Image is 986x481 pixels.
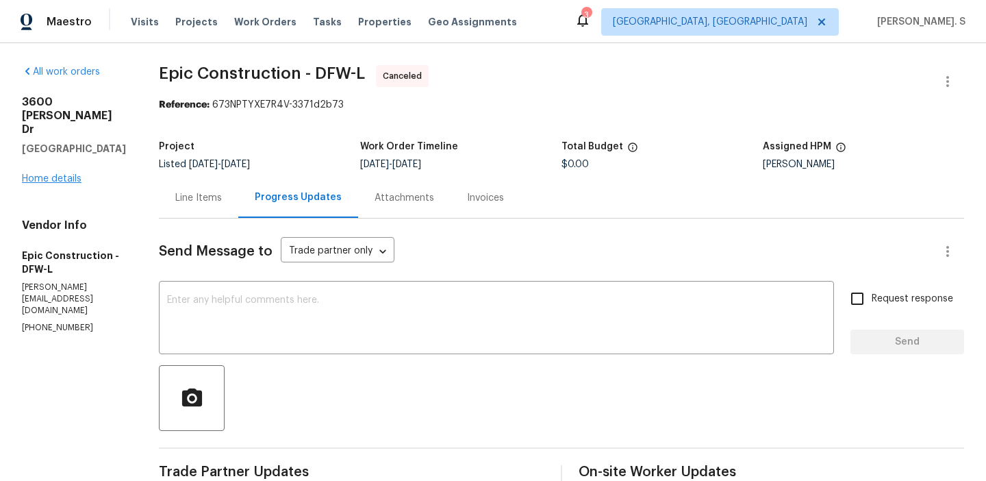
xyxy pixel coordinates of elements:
p: [PHONE_NUMBER] [22,322,126,334]
span: Canceled [383,69,427,83]
span: Properties [358,15,412,29]
b: Reference: [159,100,210,110]
span: [PERSON_NAME]. S [872,15,965,29]
span: Listed [159,160,250,169]
div: 3 [581,8,591,22]
div: Progress Updates [255,190,342,204]
span: Tasks [313,17,342,27]
span: The total cost of line items that have been proposed by Opendoor. This sum includes line items th... [627,142,638,160]
span: [DATE] [360,160,389,169]
div: Line Items [175,191,222,205]
span: Epic Construction - DFW-L [159,65,365,82]
div: 673NPTYXE7R4V-3371d2b73 [159,98,964,112]
span: [DATE] [392,160,421,169]
h5: Total Budget [561,142,623,151]
span: Projects [175,15,218,29]
p: [PERSON_NAME][EMAIL_ADDRESS][DOMAIN_NAME] [22,282,126,317]
span: The hpm assigned to this work order. [835,142,846,160]
span: [DATE] [221,160,250,169]
div: [PERSON_NAME] [763,160,964,169]
span: - [189,160,250,169]
h5: Project [159,142,194,151]
span: Geo Assignments [428,15,517,29]
div: Invoices [467,191,504,205]
h4: Vendor Info [22,219,126,232]
div: Trade partner only [281,241,394,263]
span: [GEOGRAPHIC_DATA], [GEOGRAPHIC_DATA] [613,15,807,29]
h5: [GEOGRAPHIC_DATA] [22,142,126,156]
span: Request response [872,292,953,306]
h5: Epic Construction - DFW-L [22,249,126,276]
div: Attachments [375,191,434,205]
span: Work Orders [234,15,296,29]
span: $0.00 [561,160,589,169]
span: Maestro [47,15,92,29]
h2: 3600 [PERSON_NAME] Dr [22,95,126,136]
span: - [360,160,421,169]
h5: Assigned HPM [763,142,831,151]
span: Trade Partner Updates [159,465,544,479]
a: Home details [22,174,81,184]
span: Send Message to [159,245,273,258]
span: Visits [131,15,159,29]
a: All work orders [22,67,100,77]
span: [DATE] [189,160,218,169]
span: On-site Worker Updates [579,465,964,479]
h5: Work Order Timeline [360,142,458,151]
